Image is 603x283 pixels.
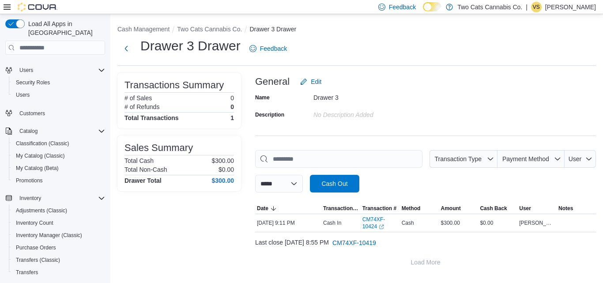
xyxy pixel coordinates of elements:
[497,150,565,168] button: Payment Method
[439,203,479,214] button: Amount
[230,94,234,102] p: 0
[9,217,109,229] button: Inventory Count
[2,64,109,76] button: Users
[16,108,49,119] a: Customers
[323,219,341,226] p: Cash In
[361,203,400,214] button: Transaction #
[177,26,242,33] button: Two Cats Cannabis Co.
[9,241,109,254] button: Purchase Orders
[211,177,234,184] h4: $300.00
[362,216,398,230] a: CM74XF-10424External link
[12,267,41,278] a: Transfers
[16,107,105,118] span: Customers
[16,177,43,184] span: Promotions
[255,111,284,118] label: Description
[12,242,105,253] span: Purchase Orders
[389,3,416,11] span: Feedback
[16,152,65,159] span: My Catalog (Classic)
[257,205,268,212] span: Date
[321,179,347,188] span: Cash Out
[533,2,540,12] span: VS
[311,77,321,86] span: Edit
[12,138,73,149] a: Classification (Classic)
[16,219,53,226] span: Inventory Count
[255,218,321,228] div: [DATE] 9:11 PM
[323,205,359,212] span: Transaction Type
[249,26,296,33] button: Drawer 3 Drawer
[124,166,167,173] h6: Total Non-Cash
[12,175,105,186] span: Promotions
[362,205,396,212] span: Transaction #
[379,224,384,230] svg: External link
[124,94,152,102] h6: # of Sales
[124,177,162,184] h4: Drawer Total
[9,266,109,279] button: Transfers
[16,91,30,98] span: Users
[402,205,421,212] span: Method
[434,155,482,162] span: Transaction Type
[260,44,287,53] span: Feedback
[9,89,109,101] button: Users
[12,255,64,265] a: Transfers (Classic)
[430,150,497,168] button: Transaction Type
[441,219,460,226] span: $300.00
[246,40,290,57] a: Feedback
[545,2,596,12] p: [PERSON_NAME]
[12,205,105,216] span: Adjustments (Classic)
[9,76,109,89] button: Security Roles
[16,257,60,264] span: Transfers (Classic)
[12,175,46,186] a: Promotions
[9,204,109,217] button: Adjustments (Classic)
[411,258,441,267] span: Load More
[124,143,193,153] h3: Sales Summary
[19,128,38,135] span: Catalog
[211,157,234,164] p: $300.00
[9,162,109,174] button: My Catalog (Beta)
[16,165,59,172] span: My Catalog (Beta)
[441,205,461,212] span: Amount
[12,205,71,216] a: Adjustments (Classic)
[16,79,50,86] span: Security Roles
[557,203,596,214] button: Notes
[255,76,290,87] h3: General
[16,140,69,147] span: Classification (Classic)
[457,2,522,12] p: Two Cats Cannabis Co.
[16,244,56,251] span: Purchase Orders
[569,155,582,162] span: User
[16,65,105,75] span: Users
[117,25,596,35] nav: An example of EuiBreadcrumbs
[219,166,234,173] p: $0.00
[255,150,422,168] input: This is a search bar. As you type, the results lower in the page will automatically filter.
[310,175,359,192] button: Cash Out
[16,207,67,214] span: Adjustments (Classic)
[313,108,432,118] div: No Description added
[313,91,432,101] div: Drawer 3
[12,242,60,253] a: Purchase Orders
[19,67,33,74] span: Users
[12,151,68,161] a: My Catalog (Classic)
[12,163,105,174] span: My Catalog (Beta)
[12,230,105,241] span: Inventory Manager (Classic)
[16,193,105,204] span: Inventory
[12,218,57,228] a: Inventory Count
[19,195,41,202] span: Inventory
[565,150,596,168] button: User
[16,232,82,239] span: Inventory Manager (Classic)
[480,205,507,212] span: Cash Back
[255,234,596,252] div: Last close [DATE] 8:55 PM
[12,163,62,174] a: My Catalog (Beta)
[124,157,154,164] h6: Total Cash
[517,203,557,214] button: User
[124,103,159,110] h6: # of Refunds
[332,238,376,247] span: CM74XF-10419
[124,114,179,121] h4: Total Transactions
[12,77,53,88] a: Security Roles
[19,110,45,117] span: Customers
[25,19,105,37] span: Load All Apps in [GEOGRAPHIC_DATA]
[329,234,380,252] button: CM74XF-10419
[12,151,105,161] span: My Catalog (Classic)
[16,65,37,75] button: Users
[2,125,109,137] button: Catalog
[478,203,517,214] button: Cash Back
